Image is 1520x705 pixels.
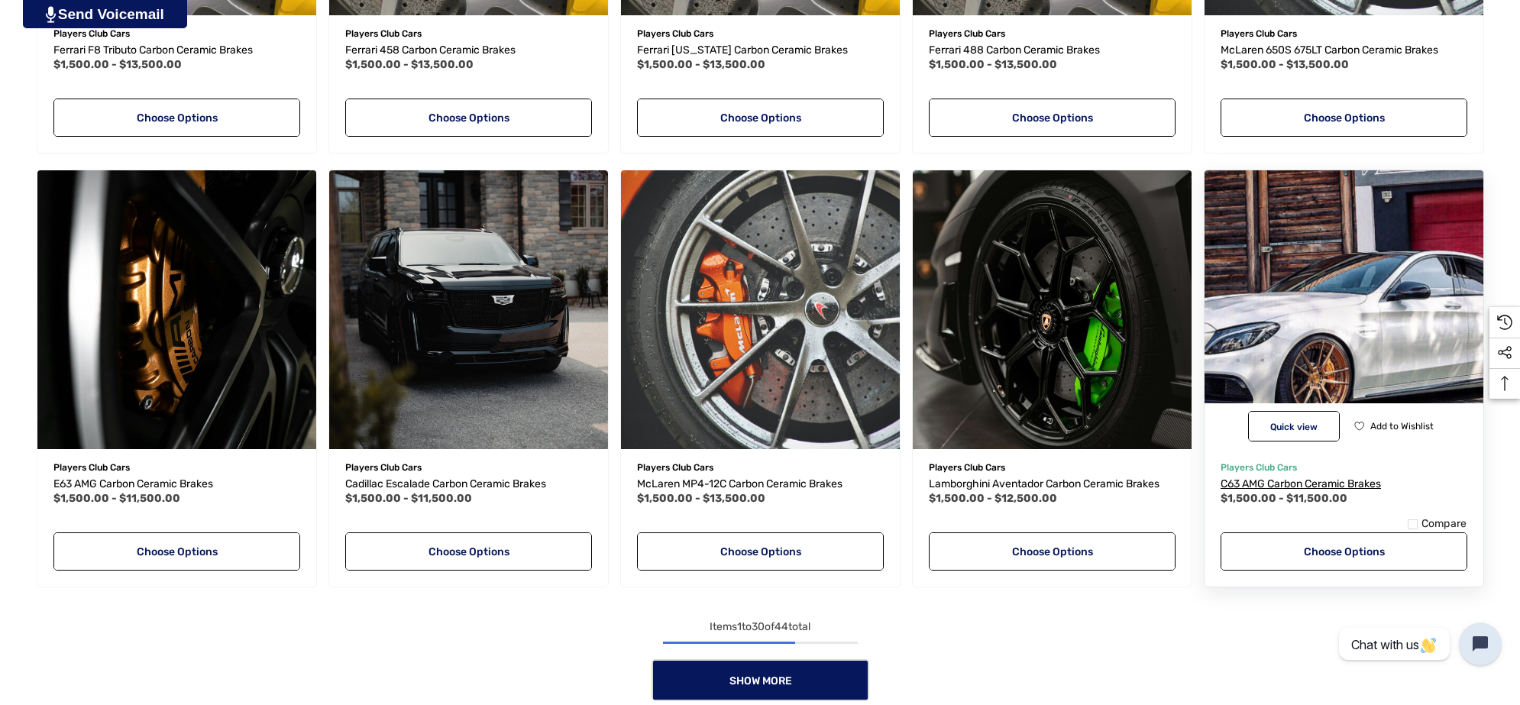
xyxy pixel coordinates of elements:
a: Ferrari F8 Tributo Carbon Ceramic Brakes,Price range from $1,500.00 to $13,500.00 [53,41,300,60]
span: 44 [775,620,788,633]
span: $1,500.00 - $11,500.00 [345,492,472,505]
p: Players Club Cars [345,458,592,477]
span: $1,500.00 - $13,500.00 [1221,58,1349,71]
button: Quick View [1248,411,1340,441]
a: Choose Options [1221,99,1467,137]
a: Ferrari 458 Carbon Ceramic Brakes,Price range from $1,500.00 to $13,500.00 [345,41,592,60]
span: $1,500.00 - $13,500.00 [929,58,1057,71]
a: Choose Options [345,99,592,137]
a: Lamborghini Aventador Carbon Ceramic Brakes,Price range from $1,500.00 to $12,500.00 [929,475,1176,493]
p: Players Club Cars [929,24,1176,44]
p: Players Club Cars [53,24,300,44]
span: 30 [752,620,765,633]
span: Ferrari [US_STATE] Carbon Ceramic Brakes [637,44,848,57]
a: McLaren MP4-12C Carbon Ceramic Brakes,Price range from $1,500.00 to $13,500.00 [621,170,900,449]
a: Choose Options [637,532,884,571]
span: Compare [1421,517,1467,531]
a: Choose Options [53,532,300,571]
p: Players Club Cars [53,458,300,477]
p: Players Club Cars [345,24,592,44]
svg: Social Media [1497,345,1512,361]
a: Choose Options [637,99,884,137]
span: $1,500.00 - $13,500.00 [345,58,474,71]
span: $1,500.00 - $12,500.00 [929,492,1057,505]
span: $1,500.00 - $11,500.00 [1221,492,1347,505]
a: C63 AMG Carbon Ceramic Brakes,Price range from $1,500.00 to $11,500.00 [1205,170,1483,449]
p: Players Club Cars [637,458,884,477]
img: E63 AMG Carbon Ceramic Brakes [37,170,316,449]
nav: pagination [31,618,1489,701]
p: Players Club Cars [637,24,884,44]
span: $1,500.00 - $13,500.00 [637,492,765,505]
span: $1,500.00 - $13,500.00 [637,58,765,71]
span: Ferrari 488 Carbon Ceramic Brakes [929,44,1100,57]
a: Choose Options [345,532,592,571]
span: Ferrari F8 Tributo Carbon Ceramic Brakes [53,44,253,57]
span: Quick view [1270,422,1318,432]
span: $1,500.00 - $11,500.00 [53,492,180,505]
span: McLaren MP4-12C Carbon Ceramic Brakes [637,477,842,490]
span: Show More [729,674,791,687]
a: C63 AMG Carbon Ceramic Brakes,Price range from $1,500.00 to $11,500.00 [1221,475,1467,493]
span: C63 AMG Carbon Ceramic Brakes [1221,477,1381,490]
p: Players Club Cars [1221,24,1467,44]
a: E63 AMG Carbon Ceramic Brakes,Price range from $1,500.00 to $11,500.00 [53,475,300,493]
span: $1,500.00 - $13,500.00 [53,58,182,71]
img: Cadillac Escalade Carbon Ceramic Brakes [329,170,608,449]
a: Lamborghini Aventador Carbon Ceramic Brakes,Price range from $1,500.00 to $12,500.00 [913,170,1192,449]
a: Show More [652,659,869,701]
span: Cadillac Escalade Carbon Ceramic Brakes [345,477,546,490]
img: PjwhLS0gR2VuZXJhdG9yOiBHcmF2aXQuaW8gLS0+PHN2ZyB4bWxucz0iaHR0cDovL3d3dy53My5vcmcvMjAwMC9zdmciIHhtb... [46,6,56,23]
p: Players Club Cars [1221,458,1467,477]
img: Lamborghini Aventador Carbon Ceramic Brakes [913,170,1192,449]
svg: Top [1489,376,1520,391]
span: McLaren 650S 675LT Carbon Ceramic Brakes [1221,44,1438,57]
button: Wishlist [1348,411,1439,441]
img: C63 Carbon Ceramic Brakes [1190,156,1497,463]
a: McLaren 650S 675LT Carbon Ceramic Brakes,Price range from $1,500.00 to $13,500.00 [1221,41,1467,60]
a: E63 AMG Carbon Ceramic Brakes,Price range from $1,500.00 to $11,500.00 [37,170,316,449]
svg: Recently Viewed [1497,315,1512,330]
span: 1 [737,620,742,633]
a: Cadillac Escalade Carbon Ceramic Brakes,Price range from $1,500.00 to $11,500.00 [345,475,592,493]
span: Ferrari 458 Carbon Ceramic Brakes [345,44,516,57]
a: Choose Options [929,99,1176,137]
a: Choose Options [929,532,1176,571]
div: Items to of total [31,618,1489,636]
a: McLaren MP4-12C Carbon Ceramic Brakes,Price range from $1,500.00 to $13,500.00 [637,475,884,493]
p: Players Club Cars [929,458,1176,477]
img: McLaren MP4-12C Carbon Ceramic Brakes [621,170,900,449]
span: E63 AMG Carbon Ceramic Brakes [53,477,213,490]
a: Choose Options [1221,532,1467,571]
span: Lamborghini Aventador Carbon Ceramic Brakes [929,477,1159,490]
a: Ferrari California Carbon Ceramic Brakes,Price range from $1,500.00 to $13,500.00 [637,41,884,60]
span: Add to Wishlist [1370,421,1434,432]
a: Cadillac Escalade Carbon Ceramic Brakes,Price range from $1,500.00 to $11,500.00 [329,170,608,449]
a: Ferrari 488 Carbon Ceramic Brakes,Price range from $1,500.00 to $13,500.00 [929,41,1176,60]
a: Choose Options [53,99,300,137]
